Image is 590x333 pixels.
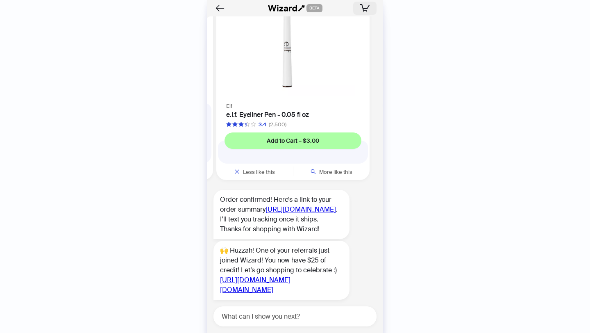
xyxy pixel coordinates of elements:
div: Order confirmed! Here’s a link to your order summary . I’ll text you tracking once it ships. Than... [213,190,349,239]
span: BETA [306,4,322,12]
h4: e.l.f. Eyeliner Pen - 0.05 fl oz [226,111,360,119]
div: 🙌 Huzzah! One of your referrals just joined Wizard! You now have $25 of credit! Let’s go shopping... [213,241,349,300]
span: star [251,122,256,127]
span: star [226,122,231,127]
div: (2,500) [269,121,286,129]
span: star [245,122,250,127]
span: Elf [226,103,232,109]
button: Back [213,2,227,15]
span: star [238,122,244,127]
span: search [311,169,316,174]
span: Add to Cart – $3.00 [267,137,319,144]
span: star [232,122,238,127]
div: 3.4 [259,121,266,129]
span: close [234,169,240,174]
a: [URL][DOMAIN_NAME][DOMAIN_NAME] [220,276,290,294]
a: [URL][DOMAIN_NAME] [265,205,336,214]
span: More like this [319,169,352,176]
div: 3.4 out of 5 stars [226,121,266,129]
span: Less like this [243,169,275,176]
